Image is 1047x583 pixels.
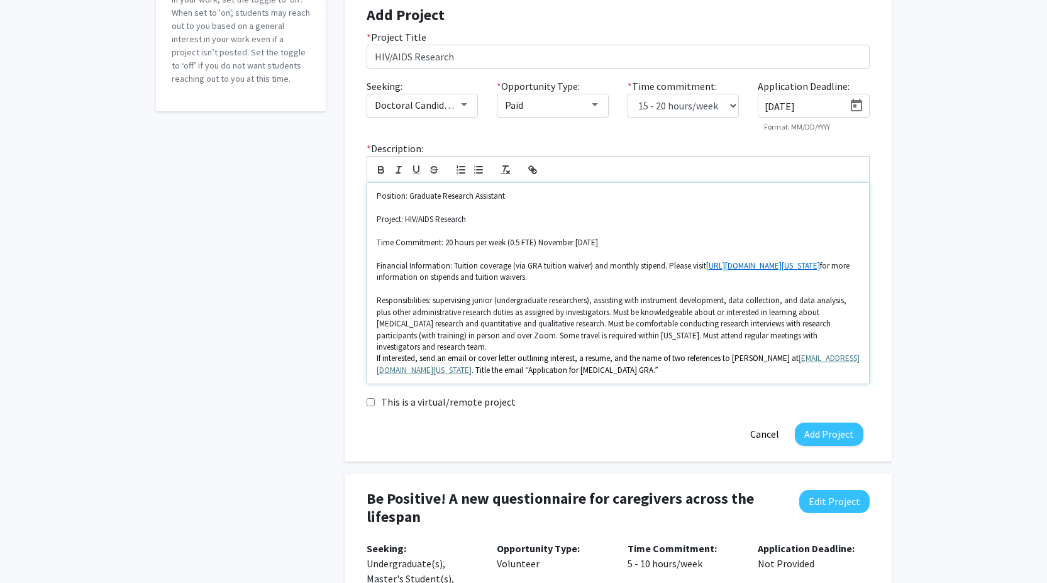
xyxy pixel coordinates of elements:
[497,79,580,94] label: Opportunity Type:
[377,353,799,364] span: If interested, send an email or cover letter outlining interest, a resume, and the name of two re...
[367,30,426,45] label: Project Title
[377,295,860,353] p: Responsibilities: supervising junior (undergraduate researchers), assisting with instrument devel...
[377,237,860,248] p: Time Commitment: 20 hours per week (0.5 FTE) November [DATE]
[472,365,658,375] span: . Title the email “Application for [MEDICAL_DATA] GRA.”
[367,79,402,94] label: Seeking:
[628,79,717,94] label: Time commitment:
[628,542,717,555] b: Time Commitment:
[758,541,870,571] p: Not Provided
[367,141,423,156] label: Description:
[706,260,820,271] a: [URL][DOMAIN_NAME][US_STATE]
[9,526,53,574] iframe: Chat
[758,79,850,94] label: Application Deadline:
[628,541,740,571] p: 5 - 10 hours/week
[367,5,445,25] strong: Add Project
[741,423,789,446] button: Cancel
[505,99,523,111] span: Paid
[764,123,830,131] mat-hint: Format: MM/DD/YYYY
[377,214,860,225] p: Project: HIV/AIDS Research
[367,490,779,526] h4: Be Positive! A new questionnaire for caregivers across the lifespan
[844,94,869,117] button: Open calendar
[799,490,870,513] button: Edit Project
[758,542,855,555] b: Application Deadline:
[377,353,860,375] u: [EMAIL_ADDRESS][DOMAIN_NAME][US_STATE]
[497,541,609,571] p: Volunteer
[367,542,406,555] b: Seeking:
[497,542,580,555] b: Opportunity Type:
[381,394,516,409] label: This is a virtual/remote project
[377,191,860,202] p: Position: Graduate Research Assistant
[377,260,860,284] p: Financial Information: Tuition coverage (via GRA tuition waiver) and monthly stipend. Please visi...
[795,423,863,446] button: Add Project
[375,99,600,111] span: Doctoral Candidate(s) (PhD, MD, DMD, PharmD, etc.)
